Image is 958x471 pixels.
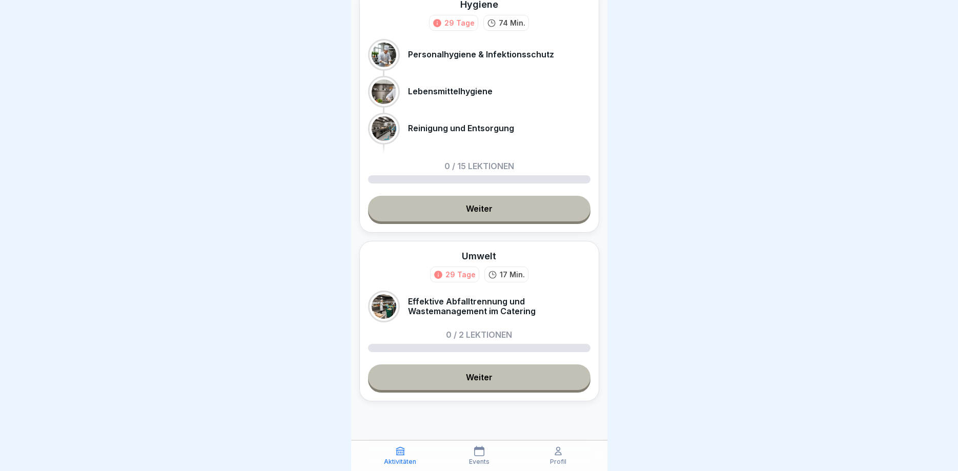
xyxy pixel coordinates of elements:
p: 17 Min. [500,269,525,280]
div: 29 Tage [445,269,476,280]
p: 0 / 2 Lektionen [446,331,512,339]
p: Aktivitäten [384,458,416,465]
p: Events [469,458,490,465]
p: Reinigung und Entsorgung [408,124,514,133]
div: Umwelt [462,250,496,262]
p: Profil [550,458,566,465]
p: 74 Min. [499,17,525,28]
a: Weiter [368,364,590,390]
a: Weiter [368,196,590,221]
p: 0 / 15 Lektionen [444,162,514,170]
p: Lebensmittelhygiene [408,87,493,96]
p: Personalhygiene & Infektionsschutz [408,50,554,59]
div: 29 Tage [444,17,475,28]
p: Effektive Abfalltrennung und Wastemanagement im Catering [408,297,590,316]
